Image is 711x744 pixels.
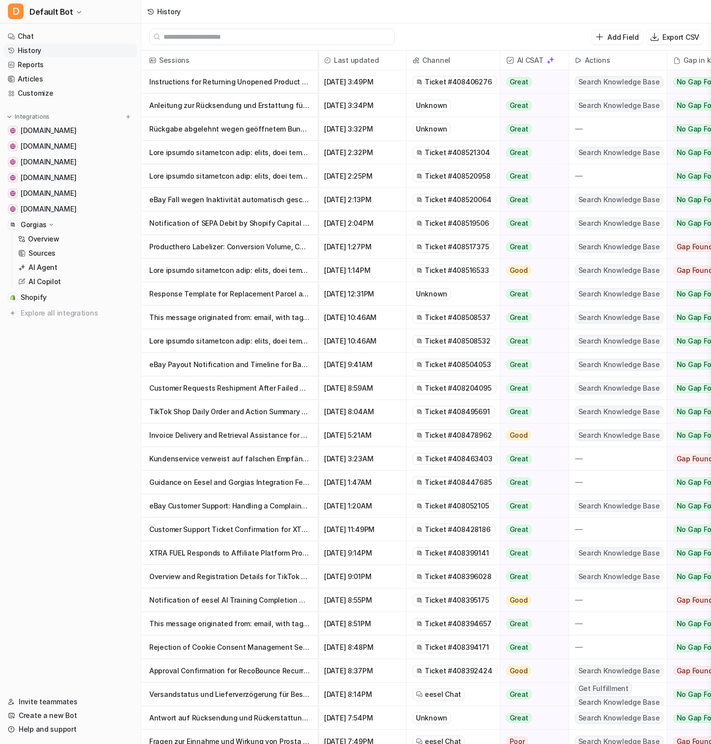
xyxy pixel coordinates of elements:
[506,572,532,582] span: Great
[322,659,402,683] span: [DATE] 8:37PM
[416,478,493,487] a: Ticket #408447685
[425,454,492,464] span: Ticket #408463403
[425,171,490,181] span: Ticket #408520958
[410,51,496,70] span: Channel
[416,572,493,582] a: Ticket #408396028
[4,709,137,722] a: Create a new Bot
[416,666,494,676] a: Ticket #408392424
[416,314,423,321] img: gorgias
[10,294,16,300] img: Shopify
[506,77,532,87] span: Great
[21,292,47,302] span: Shopify
[500,400,563,424] button: Great
[425,383,491,393] span: Ticket #408204095
[416,408,423,415] img: gorgias
[28,234,59,244] p: Overview
[149,282,310,306] p: Response Template for Replacement Parcel and Tracking Information
[4,306,137,320] a: Explore all integrations
[28,263,57,272] p: AI Agent
[322,51,402,70] span: Last updated
[416,313,492,322] a: Ticket #408508537
[322,94,402,117] span: [DATE] 3:34PM
[412,123,451,135] div: Unknown
[416,642,491,652] a: Ticket #408394171
[416,525,492,534] a: Ticket #408428186
[506,478,532,487] span: Great
[322,424,402,447] span: [DATE] 5:21AM
[416,149,423,156] img: gorgias
[500,683,563,706] button: Great
[14,275,137,289] a: AI Copilot
[8,308,18,318] img: explore all integrations
[21,141,76,151] span: [DOMAIN_NAME]
[416,195,493,205] a: Ticket #408520064
[4,291,137,304] a: ShopifyShopify
[607,32,638,42] p: Add Field
[500,471,563,494] button: Great
[322,612,402,636] span: [DATE] 8:51PM
[322,212,402,235] span: [DATE] 2:04PM
[10,143,16,149] img: xtrafuel.it
[506,430,531,440] span: Good
[506,101,532,110] span: Great
[322,235,402,259] span: [DATE] 1:27PM
[585,51,610,70] h2: Actions
[425,572,491,582] span: Ticket #408396028
[416,432,423,439] img: gorgias
[149,94,310,117] p: Anleitung zur Rücksendung und Erstattung für ungeöffnete Dose
[506,195,532,205] span: Great
[575,265,663,276] span: Search Knowledge Base
[4,72,137,86] a: Articles
[21,188,76,198] span: [DOMAIN_NAME]
[416,338,423,345] img: gorgias
[506,690,532,699] span: Great
[322,706,402,730] span: [DATE] 7:54PM
[500,212,563,235] button: Great
[506,383,532,393] span: Great
[500,188,563,212] button: Great
[500,565,563,588] button: Great
[506,407,532,417] span: Great
[4,44,137,57] a: History
[575,147,663,159] span: Search Knowledge Base
[500,70,563,94] button: Great
[322,588,402,612] span: [DATE] 8:55PM
[157,6,181,17] div: History
[28,277,61,287] p: AI Copilot
[10,222,16,228] img: Gorgias
[500,612,563,636] button: Great
[416,267,423,274] img: gorgias
[416,385,423,392] img: gorgias
[416,595,491,605] a: Ticket #408395175
[506,642,532,652] span: Great
[4,155,137,169] a: xtrafuel.fr[DOMAIN_NAME]
[425,690,461,699] span: eesel Chat
[575,76,663,88] span: Search Knowledge Base
[575,100,663,111] span: Search Knowledge Base
[145,51,314,70] span: Sessions
[500,494,563,518] button: Great
[4,186,137,200] a: xtrafuel.nl[DOMAIN_NAME]
[149,259,310,282] p: Lore ipsumdo sitametcon adip: elits, doei temp: incididu ----- ⚖️ Utlabor, Etdo, Magna, Aliquae &...
[416,644,423,651] img: gorgias
[322,164,402,188] span: [DATE] 2:25PM
[506,148,532,158] span: Great
[425,548,489,558] span: Ticket #408399141
[500,353,563,376] button: Great
[506,336,532,346] span: Great
[15,113,50,121] p: Integrations
[500,659,563,683] button: Good
[10,206,16,212] img: xtrafuel.es
[416,196,423,203] img: gorgias
[21,305,133,321] span: Explore all integrations
[425,242,489,252] span: Ticket #408517375
[425,336,490,346] span: Ticket #408508532
[416,573,423,580] img: gorgias
[500,306,563,329] button: Great
[149,164,310,188] p: Lore ipsumdo sitametcon adip: elits, doei temp: incididu ----- [utlab://etdo.magnaal5.eni/a/77M6V...
[506,501,532,511] span: Great
[506,525,532,534] span: Great
[500,94,563,117] button: Great
[500,164,563,188] button: Great
[416,597,423,604] img: gorgias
